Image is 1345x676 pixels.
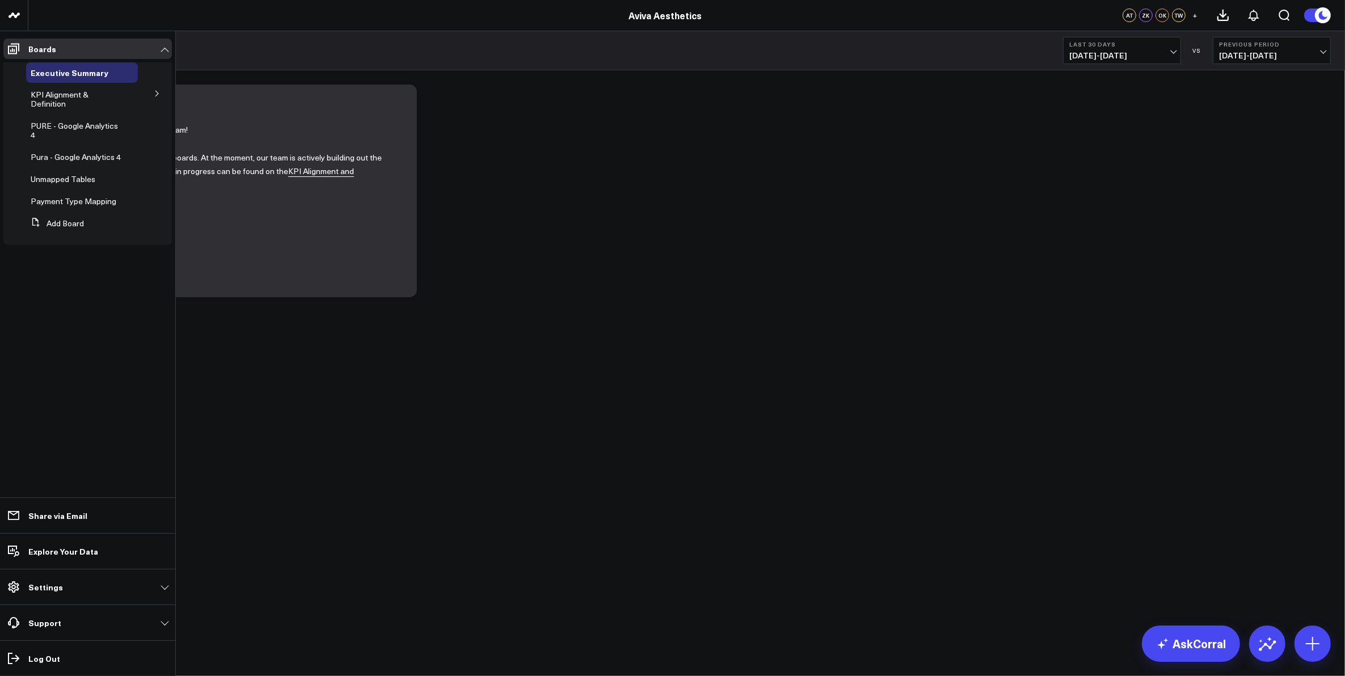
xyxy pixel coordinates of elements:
div: ZK [1139,9,1153,22]
b: Last 30 Days [1069,41,1175,48]
a: Unmapped Tables [31,175,95,184]
span: Payment Type Mapping [31,196,116,206]
a: Aviva Aesthetics [629,9,702,22]
a: PURE - Google Analytics 4 [31,121,121,140]
span: Unmapped Tables [31,174,95,184]
span: + [1193,11,1198,19]
span: KPI Alignment & Definition [31,89,88,109]
a: Payment Type Mapping [31,197,116,206]
span: [DATE] - [DATE] [1219,51,1325,60]
span: [DATE] - [DATE] [1069,51,1175,60]
a: Log Out [3,648,172,669]
div: OK [1156,9,1169,22]
b: Previous Period [1219,41,1325,48]
p: Support [28,618,61,627]
span: Pura - Google Analytics 4 [31,151,121,162]
span: PURE - Google Analytics 4 [31,120,118,140]
div: TW [1172,9,1186,22]
div: VS [1187,47,1207,54]
p: Settings [28,582,63,591]
p: Log Out [28,654,60,663]
p: Explore Your Data [28,547,98,556]
p: Welcome to your CorralData dashboards. At the moment, our team is actively building out the Aviva... [51,151,400,193]
div: AT [1123,9,1136,22]
span: Executive Summary [31,67,108,78]
a: KPI Alignment & Definition [31,90,121,108]
button: + [1188,9,1202,22]
a: AskCorral [1142,626,1240,662]
button: Add Board [26,213,84,234]
p: Share via Email [28,511,87,520]
p: Boards [28,44,56,53]
button: Previous Period[DATE]-[DATE] [1213,37,1331,64]
p: Hi [PERSON_NAME] Aesthetics team! [51,123,400,137]
a: Pura - Google Analytics 4 [31,153,121,162]
button: Last 30 Days[DATE]-[DATE] [1063,37,1181,64]
a: Executive Summary [31,68,108,77]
